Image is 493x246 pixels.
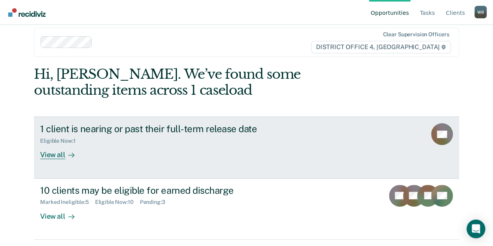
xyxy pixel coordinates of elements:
[8,8,46,17] img: Recidiviz
[474,6,487,18] button: Profile dropdown button
[140,199,171,205] div: Pending : 3
[40,138,81,144] div: Eligible Now : 1
[40,123,314,135] div: 1 client is nearing or past their full-term release date
[466,219,485,238] div: Open Intercom Messenger
[34,179,459,240] a: 10 clients may be eligible for earned dischargeMarked Ineligible:5Eligible Now:10Pending:3View all
[40,199,95,205] div: Marked Ineligible : 5
[40,144,84,159] div: View all
[95,199,140,205] div: Eligible Now : 10
[34,117,459,178] a: 1 client is nearing or past their full-term release dateEligible Now:1View all
[383,31,449,38] div: Clear supervision officers
[311,41,451,53] span: DISTRICT OFFICE 4, [GEOGRAPHIC_DATA]
[40,205,84,221] div: View all
[474,6,487,18] div: W B
[34,66,374,98] div: Hi, [PERSON_NAME]. We’ve found some outstanding items across 1 caseload
[40,185,314,196] div: 10 clients may be eligible for earned discharge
